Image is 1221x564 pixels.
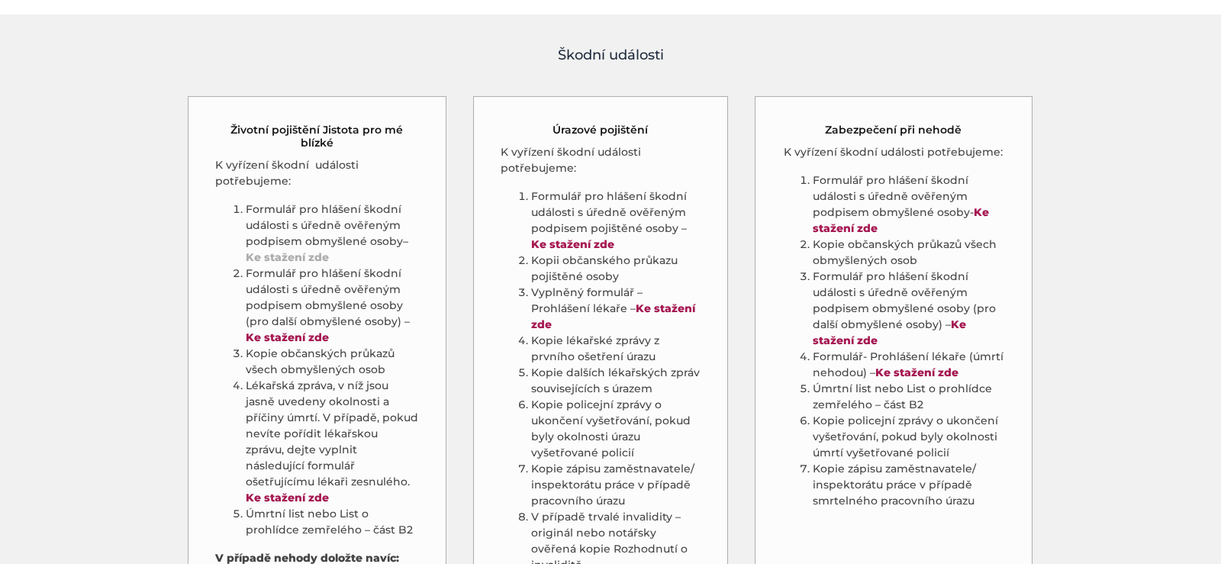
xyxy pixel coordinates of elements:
[246,201,419,266] li: Formulář pro hlášení škodní události s úředně ověřeným podpisem obmyšlené osoby–
[813,317,966,347] a: Ke stažení zde
[215,157,419,189] p: K vyřízení škodní události potřebujeme:
[813,349,1005,381] li: Formulář- Prohlášení lékaře (úmrtí nehodou) –
[215,124,419,150] h5: Životní pojištění Jistota pro mé blízké
[531,461,701,509] li: Kopie zápisu zaměstnavatele/ inspektorátu práce v případě pracovního úrazu
[531,237,614,251] a: Ke stažení zde
[813,172,1005,237] li: Formulář pro hlášení škodní události s úředně ověřeným podpisem obmyšlené osoby-
[531,301,695,331] a: Ke stažení zde
[875,366,958,379] a: Ke stažení zde
[813,381,1005,413] li: Úmrtní list nebo List o prohlídce zemřelého – část B2
[246,250,329,264] a: Ke stažení zde
[531,397,701,461] li: Kopie policejní zprávy o ukončení vyšetřování, pokud byly okolnosti úrazu vyšetřované policií
[825,124,962,137] h5: Zabezpečení při nehodě
[246,346,419,378] li: Kopie občanských průkazů všech obmyšlených osob
[813,205,989,235] a: Ke stažení zde
[246,266,419,346] li: Formulář pro hlášení škodní události s úředně ověřeným podpisem obmyšlené osoby (pro další obmyšl...
[813,269,1005,349] li: Formulář pro hlášení škodní události s úředně ověřeným podpisem obmyšlené osoby (pro další obmyšl...
[553,124,648,137] h5: Úrazové pojištění
[187,45,1034,66] h4: Škodní události
[531,333,701,365] li: Kopie lékařské zprávy z prvního ošetření úrazu
[501,144,701,176] p: K vyřízení škodní události potřebujeme:
[246,506,419,538] li: Úmrtní list nebo List o prohlídce zemřelého – část B2
[531,365,701,397] li: Kopie dalších lékařských zpráv souvisejících s úrazem
[782,144,1005,160] p: K vyřízení škodní události potřebujeme:
[813,237,1005,269] li: Kopie občanských průkazů všech obmyšlených osob
[531,285,701,333] li: Vyplněný formulář – Prohlášení lékaře –
[246,491,329,504] a: Ke stažení zde
[813,413,1005,461] li: Kopie policejní zprávy o ukončení vyšetřování, pokud byly okolnosti úmrtí vyšetřované policií
[246,330,329,344] a: Ke stažení zde
[246,378,419,506] li: Lékařská zpráva, v níž jsou jasně uvedeny okolnosti a příčiny úmrtí. V případě, pokud nevíte poří...
[531,189,701,253] li: Formulář pro hlášení škodní události s úředně ověřeným podpisem pojištěné osoby –
[813,461,1005,509] li: Kopie zápisu zaměstnavatele/ inspektorátu práce v případě smrtelného pracovního úrazu
[531,253,701,285] li: Kopii občanského průkazu pojištěné osoby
